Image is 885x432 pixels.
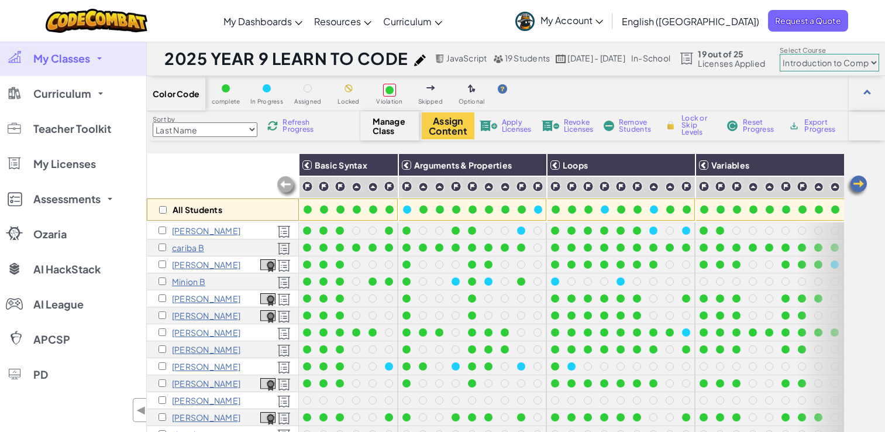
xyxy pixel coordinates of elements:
[250,98,283,105] span: In Progress
[768,10,848,32] a: Request a Quote
[46,9,148,33] img: CodeCombat logo
[550,181,561,192] img: IconChallengeLevel.svg
[435,54,445,63] img: javascript.png
[468,84,476,94] img: IconOptionalLevel.svg
[509,2,609,39] a: My Account
[743,119,778,133] span: Reset Progress
[515,12,535,31] img: avatar
[368,182,378,192] img: IconPracticeLevel.svg
[172,243,204,252] p: cariba B
[681,181,692,192] img: IconChallengeLevel.svg
[711,160,749,170] span: Variables
[277,225,291,238] img: Licensed
[604,121,614,131] img: IconRemoveStudents.svg
[664,120,677,131] img: IconLock.svg
[377,5,448,37] a: Curriculum
[681,115,716,136] span: Lock or Skip Levels
[260,376,276,390] a: View Course Completion Certificate
[136,402,146,419] span: ◀
[414,160,512,170] span: Arguments & Properties
[698,49,765,59] span: 19 out of 25
[435,182,445,192] img: IconPracticeLevel.svg
[260,310,276,323] img: certificate-icon.png
[804,119,840,133] span: Export Progress
[172,396,240,405] p: Max H
[567,53,625,63] span: [DATE] - [DATE]
[556,54,566,63] img: calendar.svg
[277,378,291,391] img: Licensed
[373,116,407,135] span: Manage Class
[260,308,276,322] a: View Course Completion Certificate
[164,47,408,70] h1: 2025 YEAR 9 LEARN TO CODE
[267,121,278,131] img: IconReload.svg
[338,98,359,105] span: Locked
[33,159,96,169] span: My Licenses
[814,182,824,192] img: IconPracticeLevel.svg
[631,53,670,64] div: in-school
[748,182,758,192] img: IconPracticeLevel.svg
[318,181,329,192] img: IconChallengeLevel.svg
[632,181,643,192] img: IconChallengeLevel.svg
[780,181,791,192] img: IconChallengeLevel.svg
[516,181,527,192] img: IconChallengeLevel.svg
[401,181,412,192] img: IconChallengeLevel.svg
[467,181,478,192] img: IconChallengeLevel.svg
[484,182,494,192] img: IconPracticeLevel.svg
[260,378,276,391] img: certificate-icon.png
[172,311,240,320] p: matthew D
[505,53,550,63] span: 19 Students
[649,182,659,192] img: IconPracticeLevel.svg
[33,53,90,64] span: My Classes
[426,85,435,90] img: IconSkippedLevel.svg
[542,121,559,131] img: IconLicenseRevoke.svg
[283,119,319,133] span: Refresh Progress
[765,182,774,192] img: IconPracticeLevel.svg
[172,379,240,388] p: Ashton H
[277,276,291,289] img: Licensed
[260,292,276,305] a: View Course Completion Certificate
[153,115,257,124] label: Sort by
[153,89,199,98] span: Color Code
[540,14,603,26] span: My Account
[172,362,240,371] p: emily h
[352,182,361,192] img: IconPracticeLevel.svg
[698,59,765,68] span: Licenses Applied
[422,112,474,139] button: Assign Content
[308,5,377,37] a: Resources
[797,181,808,192] img: IconChallengeLevel.svg
[563,160,588,170] span: Loops
[277,344,291,357] img: Licensed
[260,410,276,424] a: View Course Completion Certificate
[726,121,738,131] img: IconReset.svg
[172,294,240,303] p: Thomas c
[276,175,299,198] img: Arrow_Left_Inactive.png
[277,327,291,340] img: Licensed
[33,264,101,275] span: AI HackStack
[383,15,432,28] span: Curriculum
[599,181,610,192] img: IconChallengeLevel.svg
[498,84,507,94] img: IconHint.svg
[314,15,361,28] span: Resources
[480,121,497,131] img: IconLicenseApply.svg
[830,182,840,192] img: IconPracticeLevel.svg
[502,119,532,133] span: Apply Licenses
[33,229,67,239] span: Ozaria
[260,412,276,425] img: certificate-icon.png
[223,15,292,28] span: My Dashboards
[414,54,426,66] img: iconPencil.svg
[277,293,291,306] img: Licensed
[173,205,222,214] p: All Students
[450,181,462,192] img: IconChallengeLevel.svg
[277,259,291,272] img: Licensed
[564,119,594,133] span: Revoke Licenses
[493,54,504,63] img: MultipleUsers.png
[33,299,84,310] span: AI League
[376,98,402,105] span: Violation
[277,242,291,255] img: Licensed
[302,181,313,192] img: IconChallengeLevel.svg
[715,181,726,192] img: IconChallengeLevel.svg
[615,181,626,192] img: IconChallengeLevel.svg
[788,121,800,131] img: IconArchive.svg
